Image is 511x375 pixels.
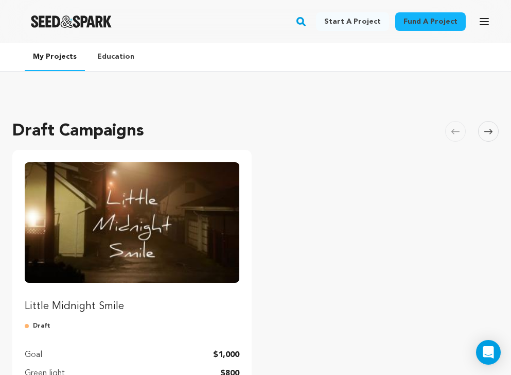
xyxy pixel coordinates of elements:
h2: Draft Campaigns [12,119,144,144]
p: $1,000 [213,349,239,361]
a: My Projects [25,43,85,71]
p: Goal [25,349,42,361]
a: Fund Little Midnight Smile [25,162,239,314]
a: Seed&Spark Homepage [31,15,112,28]
div: Open Intercom Messenger [476,340,501,365]
img: submitted-for-review.svg [25,322,33,330]
a: Start a project [316,12,389,31]
p: Draft [25,322,239,330]
a: Fund a project [395,12,466,31]
p: Little Midnight Smile [25,299,239,314]
a: Education [89,43,143,70]
img: Seed&Spark Logo Dark Mode [31,15,112,28]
